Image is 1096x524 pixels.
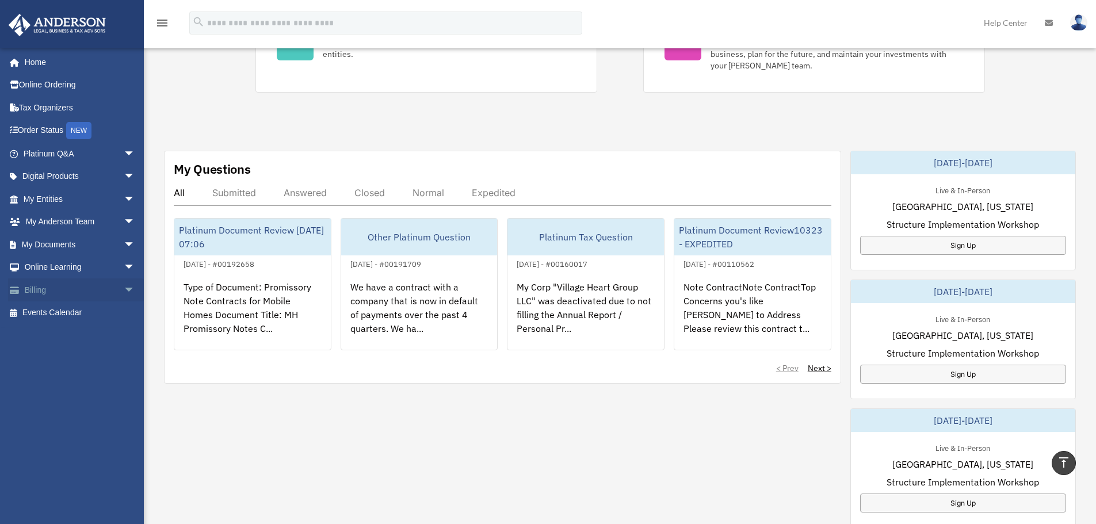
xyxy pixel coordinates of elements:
[192,16,205,28] i: search
[860,365,1066,384] a: Sign Up
[851,409,1075,432] div: [DATE]-[DATE]
[1052,451,1076,475] a: vertical_align_top
[507,219,664,255] div: Platinum Tax Question
[851,280,1075,303] div: [DATE]-[DATE]
[124,188,147,211] span: arrow_drop_down
[413,187,444,198] div: Normal
[354,187,385,198] div: Closed
[174,187,185,198] div: All
[341,271,498,361] div: We have a contract with a company that is now in default of payments over the past 4 quarters. We...
[124,211,147,234] span: arrow_drop_down
[124,278,147,302] span: arrow_drop_down
[674,271,831,361] div: Note ContractNote ContractTop Concerns you's like [PERSON_NAME] to Address Please review this con...
[174,271,331,361] div: Type of Document: Promissory Note Contracts for Mobile Homes Document Title: MH Promissory Notes ...
[892,457,1033,471] span: [GEOGRAPHIC_DATA], [US_STATE]
[808,362,831,374] a: Next >
[8,51,147,74] a: Home
[124,142,147,166] span: arrow_drop_down
[926,183,999,196] div: Live & In-Person
[155,16,169,30] i: menu
[926,312,999,324] div: Live & In-Person
[341,257,430,269] div: [DATE] - #00191709
[860,494,1066,512] a: Sign Up
[8,142,152,165] a: Platinum Q&Aarrow_drop_down
[5,14,109,36] img: Anderson Advisors Platinum Portal
[887,346,1039,360] span: Structure Implementation Workshop
[674,219,831,255] div: Platinum Document Review10323 - EXPEDITED
[472,187,515,198] div: Expedited
[8,165,152,188] a: Digital Productsarrow_drop_down
[887,217,1039,231] span: Structure Implementation Workshop
[212,187,256,198] div: Submitted
[341,218,498,350] a: Other Platinum Question[DATE] - #00191709We have a contract with a company that is now in default...
[174,257,264,269] div: [DATE] - #00192658
[124,233,147,257] span: arrow_drop_down
[8,256,152,279] a: Online Learningarrow_drop_down
[174,219,331,255] div: Platinum Document Review [DATE] 07:06
[124,165,147,189] span: arrow_drop_down
[892,328,1033,342] span: [GEOGRAPHIC_DATA], [US_STATE]
[892,200,1033,213] span: [GEOGRAPHIC_DATA], [US_STATE]
[124,256,147,280] span: arrow_drop_down
[8,74,152,97] a: Online Ordering
[860,236,1066,255] a: Sign Up
[8,119,152,143] a: Order StatusNEW
[8,96,152,119] a: Tax Organizers
[284,187,327,198] div: Answered
[174,160,251,178] div: My Questions
[155,20,169,30] a: menu
[1057,456,1071,469] i: vertical_align_top
[341,219,498,255] div: Other Platinum Question
[887,475,1039,489] span: Structure Implementation Workshop
[1070,14,1087,31] img: User Pic
[507,257,597,269] div: [DATE] - #00160017
[8,233,152,256] a: My Documentsarrow_drop_down
[507,218,665,350] a: Platinum Tax Question[DATE] - #00160017My Corp "Village Heart Group LLC" was deactivated due to n...
[851,151,1075,174] div: [DATE]-[DATE]
[8,278,152,301] a: Billingarrow_drop_down
[926,441,999,453] div: Live & In-Person
[507,271,664,361] div: My Corp "Village Heart Group LLC" was deactivated due to not filling the Annual Report / Personal...
[674,257,763,269] div: [DATE] - #00110562
[674,218,831,350] a: Platinum Document Review10323 - EXPEDITED[DATE] - #00110562Note ContractNote ContractTop Concerns...
[8,188,152,211] a: My Entitiesarrow_drop_down
[8,211,152,234] a: My Anderson Teamarrow_drop_down
[66,122,91,139] div: NEW
[174,218,331,350] a: Platinum Document Review [DATE] 07:06[DATE] - #00192658Type of Document: Promissory Note Contract...
[8,301,152,324] a: Events Calendar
